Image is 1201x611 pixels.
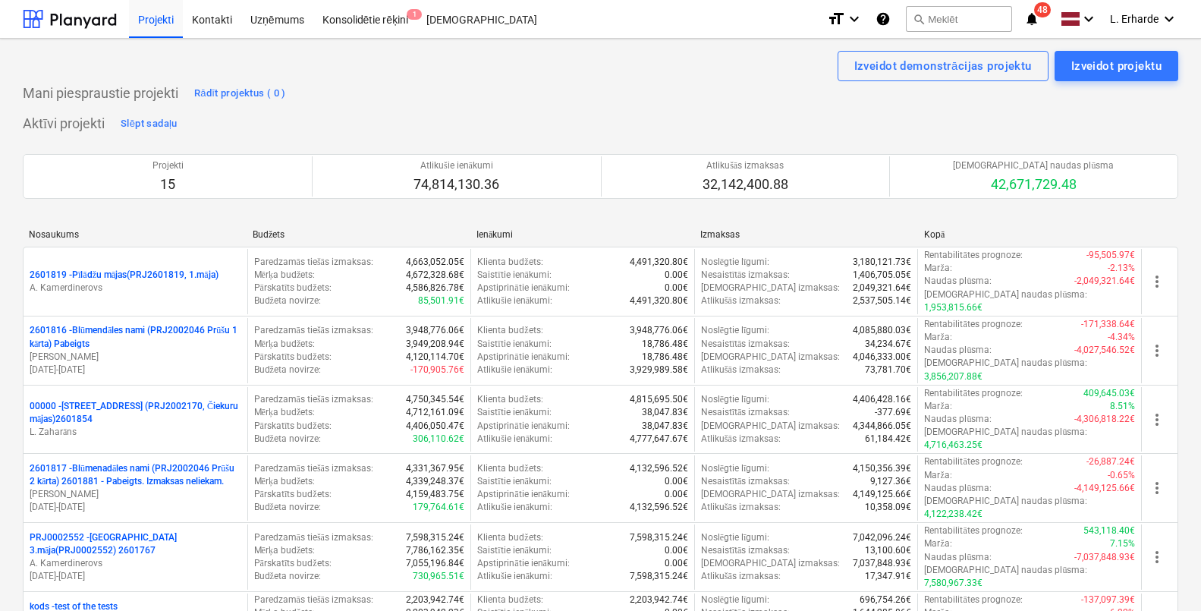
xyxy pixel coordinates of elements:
p: Apstiprinātie ienākumi : [477,351,570,364]
p: Nesaistītās izmaksas : [701,269,791,282]
div: Chat Widget [1125,538,1201,611]
p: Marža : [924,262,951,275]
p: 2601817 - Blūmenadāles nami (PRJ2002046 Prūšu 2 kārta) 2601881 - Pabeigts. Izmaksas neliekam. [30,462,241,488]
div: Nosaukums [29,229,241,240]
div: Ienākumi [476,229,688,241]
i: keyboard_arrow_down [1080,10,1098,28]
p: 7,037,848.93€ [853,557,911,570]
p: 7,598,315.24€ [406,531,464,544]
p: Marža : [924,400,951,413]
p: Naudas plūsma : [924,413,992,426]
p: 4,046,333.00€ [853,351,911,364]
p: 13,100.60€ [865,544,911,557]
p: -137,097.39€ [1081,594,1135,606]
p: 4,712,161.09€ [406,406,464,419]
p: Noslēgtie līgumi : [701,256,770,269]
p: 3,949,208.94€ [406,338,464,351]
p: Pārskatīts budžets : [254,351,332,364]
span: 1 [407,9,422,20]
p: 2,203,942.74€ [630,594,688,606]
p: 4,663,052.05€ [406,256,464,269]
p: -4.34% [1108,331,1135,344]
p: 696,754.26€ [860,594,911,606]
p: Noslēgtie līgumi : [701,462,770,475]
div: Budžets [253,229,464,241]
p: -377.69€ [875,406,911,419]
p: 4,132,596.52€ [630,501,688,514]
div: Izveidot projektu [1071,56,1162,76]
span: 48 [1034,2,1051,17]
p: -170,905.76€ [410,364,464,376]
p: 4,132,596.52€ [630,462,688,475]
p: 32,142,400.88 [703,175,788,194]
p: Rentabilitātes prognoze : [924,594,1022,606]
p: Naudas plūsma : [924,344,992,357]
p: Mērķa budžets : [254,475,316,488]
p: Nesaistītās izmaksas : [701,406,791,419]
p: 4,491,320.80€ [630,256,688,269]
p: Saistītie ienākumi : [477,406,552,419]
p: Paredzamās tiešās izmaksas : [254,594,373,606]
div: Slēpt sadaļu [121,115,178,133]
p: PRJ0002552 - [GEOGRAPHIC_DATA] 3.māja(PRJ0002552) 2601767 [30,531,241,557]
p: 7.15% [1110,537,1135,550]
p: Klienta budžets : [477,393,542,406]
p: Paredzamās tiešās izmaksas : [254,256,373,269]
i: notifications [1024,10,1039,28]
p: 7,598,315.24€ [630,570,688,583]
p: 306,110.62€ [413,433,464,446]
p: Atlikušās izmaksas [703,159,788,172]
p: 1,953,815.66€ [924,301,982,314]
p: 4,586,826.78€ [406,282,464,294]
p: Atlikušie ienākumi [413,159,499,172]
p: 0.00€ [665,557,688,570]
p: 4,344,866.05€ [853,420,911,433]
p: Noslēgtie līgumi : [701,594,770,606]
p: Aktīvi projekti [23,115,105,133]
p: 9,127.36€ [870,475,911,488]
p: 409,645.03€ [1083,387,1135,400]
p: -95,505.97€ [1086,249,1135,262]
p: 4,120,114.70€ [406,351,464,364]
p: -2.13% [1108,262,1135,275]
p: L. Zaharāns [30,426,241,439]
p: Budžeta novirze : [254,294,321,307]
p: 0.00€ [665,544,688,557]
div: Izveidot demonstrācijas projektu [854,56,1032,76]
p: 0.00€ [665,269,688,282]
p: Atlikušās izmaksas : [701,433,781,446]
p: 42,671,729.48 [953,175,1114,194]
div: 2601816 -Blūmendāles nami (PRJ2002046 Prūšu 1 kārta) Pabeigts[PERSON_NAME][DATE]-[DATE] [30,324,241,376]
p: Atlikušie ienākumi : [477,294,552,307]
p: -4,306,818.22€ [1074,413,1135,426]
p: 4,777,647.67€ [630,433,688,446]
p: Saistītie ienākumi : [477,338,552,351]
p: [DEMOGRAPHIC_DATA] naudas plūsma : [924,495,1087,508]
p: Pārskatīts budžets : [254,420,332,433]
p: 18,786.48€ [642,338,688,351]
p: -171,338.64€ [1081,318,1135,331]
button: Meklēt [906,6,1012,32]
p: Paredzamās tiešās izmaksas : [254,393,373,406]
p: Atlikušās izmaksas : [701,364,781,376]
p: A. Kamerdinerovs [30,557,241,570]
p: Atlikušās izmaksas : [701,570,781,583]
p: Mani piespraustie projekti [23,84,178,102]
p: [DEMOGRAPHIC_DATA] naudas plūsma [953,159,1114,172]
p: 4,149,125.66€ [853,488,911,501]
p: Noslēgtie līgumi : [701,393,770,406]
p: [DATE] - [DATE] [30,570,241,583]
p: Klienta budžets : [477,324,542,337]
p: 18,786.48€ [642,351,688,364]
p: 543,118.40€ [1083,524,1135,537]
p: 7,042,096.24€ [853,531,911,544]
p: 4,491,320.80€ [630,294,688,307]
p: [PERSON_NAME] [30,351,241,364]
p: 0.00€ [665,282,688,294]
span: more_vert [1148,342,1166,360]
p: 4,122,238.42€ [924,508,982,521]
span: L. Erharde [1110,13,1159,25]
p: 3,180,121.73€ [853,256,911,269]
span: more_vert [1148,411,1166,429]
p: 38,047.83€ [642,420,688,433]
